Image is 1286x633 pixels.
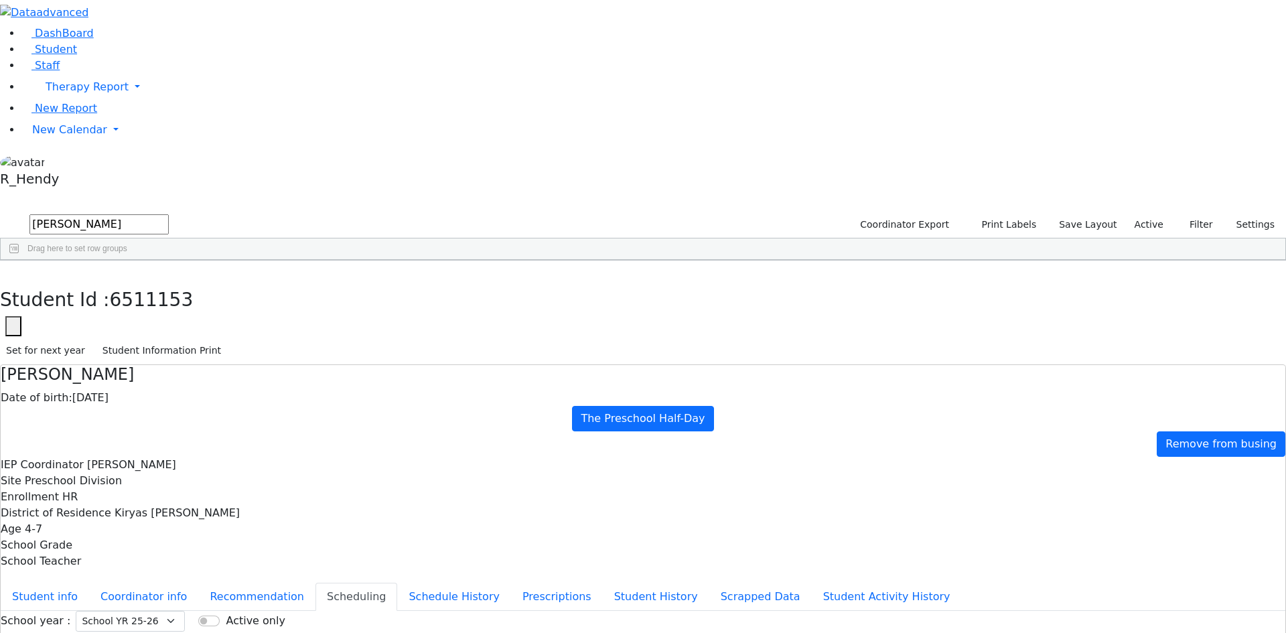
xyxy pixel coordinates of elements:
[1,489,59,505] label: Enrollment
[851,214,955,235] button: Coordinator Export
[21,74,1286,100] a: Therapy Report
[1053,214,1123,235] button: Save Layout
[110,289,194,311] span: 6511153
[32,123,107,136] span: New Calendar
[21,102,97,115] a: New Report
[21,117,1286,143] a: New Calendar
[572,406,713,431] a: The Preschool Half-Day
[1157,431,1285,457] a: Remove from busing
[511,583,603,611] button: Prescriptions
[1,553,81,569] label: School Teacher
[1,505,111,521] label: District of Residence
[226,613,285,629] label: Active only
[29,214,169,234] input: Search
[1,537,72,553] label: School Grade
[966,214,1042,235] button: Print Labels
[1165,437,1277,450] span: Remove from busing
[1,365,1285,384] h4: [PERSON_NAME]
[21,27,94,40] a: DashBoard
[1219,214,1281,235] button: Settings
[397,583,511,611] button: Schedule History
[315,583,397,611] button: Scheduling
[96,340,227,361] button: Student Information Print
[198,583,315,611] button: Recommendation
[1,390,72,406] label: Date of birth:
[1,583,89,611] button: Student info
[1,457,84,473] label: IEP Coordinator
[25,474,122,487] span: Preschool Division
[87,458,176,471] span: [PERSON_NAME]
[21,59,60,72] a: Staff
[62,490,78,503] span: HR
[35,27,94,40] span: DashBoard
[35,59,60,72] span: Staff
[21,43,77,56] a: Student
[46,80,129,93] span: Therapy Report
[1,390,1285,406] div: [DATE]
[1129,214,1169,235] label: Active
[115,506,240,519] span: Kiryas [PERSON_NAME]
[35,102,97,115] span: New Report
[25,522,42,535] span: 4-7
[1,521,21,537] label: Age
[812,583,962,611] button: Student Activity History
[709,583,812,611] button: Scrapped Data
[603,583,709,611] button: Student History
[1,473,21,489] label: Site
[1,613,70,629] label: School year :
[89,583,198,611] button: Coordinator info
[35,43,77,56] span: Student
[1172,214,1219,235] button: Filter
[27,244,127,253] span: Drag here to set row groups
